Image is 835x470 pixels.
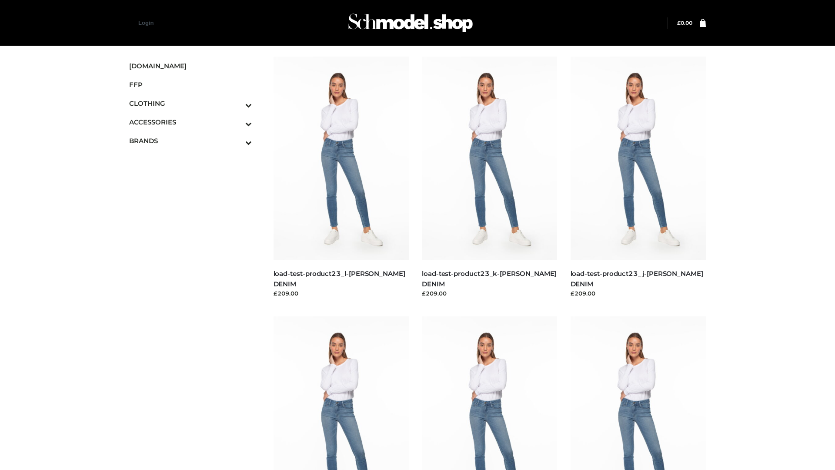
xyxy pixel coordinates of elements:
a: £0.00 [677,20,692,26]
span: BRANDS [129,136,252,146]
a: load-test-product23_k-[PERSON_NAME] DENIM [422,269,556,288]
div: £209.00 [571,289,706,298]
a: FFP [129,75,252,94]
button: Toggle Submenu [221,131,252,150]
button: Toggle Submenu [221,94,252,113]
span: FFP [129,80,252,90]
a: load-test-product23_j-[PERSON_NAME] DENIM [571,269,703,288]
bdi: 0.00 [677,20,692,26]
a: [DOMAIN_NAME] [129,57,252,75]
span: ACCESSORIES [129,117,252,127]
span: £ [677,20,681,26]
a: Login [138,20,154,26]
a: BRANDSToggle Submenu [129,131,252,150]
span: [DOMAIN_NAME] [129,61,252,71]
img: Schmodel Admin 964 [345,6,476,40]
a: ACCESSORIESToggle Submenu [129,113,252,131]
button: Toggle Submenu [221,113,252,131]
a: load-test-product23_l-[PERSON_NAME] DENIM [274,269,405,288]
div: £209.00 [274,289,409,298]
div: £209.00 [422,289,558,298]
a: CLOTHINGToggle Submenu [129,94,252,113]
span: CLOTHING [129,98,252,108]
